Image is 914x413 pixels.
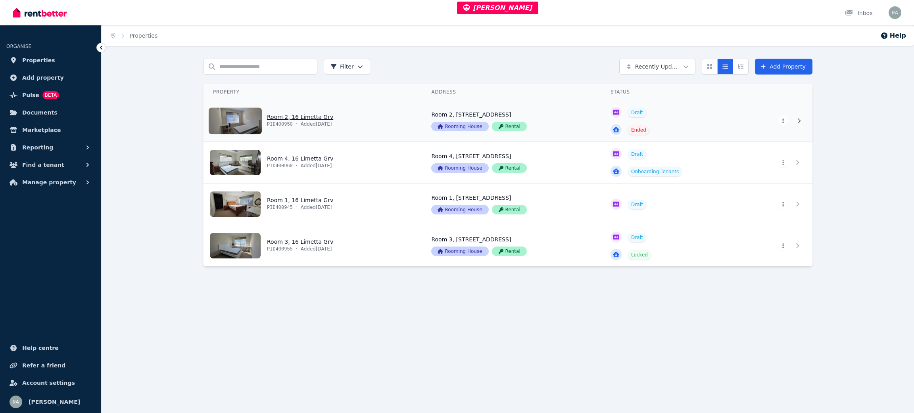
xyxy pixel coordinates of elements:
[204,100,422,141] a: View details for Room 2, 16 Limetta Grv
[204,225,422,266] a: View details for Room 3, 16 Limetta Grv
[422,225,601,266] a: View details for Room 3, 16 Limetta Grv
[755,59,812,75] a: Add Property
[845,9,873,17] div: Inbox
[130,33,158,39] a: Properties
[463,4,532,11] span: [PERSON_NAME]
[880,31,906,40] button: Help
[102,25,167,46] nav: Breadcrumb
[6,44,31,49] span: ORGANISE
[422,184,601,225] a: View details for Room 1, 16 Limetta Grv
[22,108,58,117] span: Documents
[635,63,680,71] span: Recently Updated
[22,378,75,388] span: Account settings
[6,70,95,86] a: Add property
[717,59,733,75] button: Compact list view
[22,125,61,135] span: Marketplace
[743,142,812,183] a: View details for Room 4, 16 Limetta Grv
[6,52,95,68] a: Properties
[324,59,370,75] button: Filter
[601,100,743,141] a: View details for Room 2, 16 Limetta Grv
[6,122,95,138] a: Marketplace
[889,6,901,19] img: Rochelle Alvarez
[778,199,789,209] button: More options
[204,84,422,100] th: Property
[619,59,695,75] button: Recently Updated
[22,55,55,65] span: Properties
[10,396,22,408] img: Rochelle Alvarez
[6,105,95,120] a: Documents
[6,140,95,155] button: Reporting
[6,157,95,173] button: Find a tenant
[601,142,743,183] a: View details for Room 4, 16 Limetta Grv
[743,184,812,225] a: View details for Room 1, 16 Limetta Grv
[702,59,718,75] button: Card view
[22,343,59,353] span: Help centre
[702,59,749,75] div: View options
[13,7,67,19] img: RentBetter
[778,241,789,250] button: More options
[6,340,95,356] a: Help centre
[204,184,422,225] a: View details for Room 1, 16 Limetta Grv
[6,174,95,190] button: Manage property
[22,73,64,82] span: Add property
[422,84,601,100] th: Address
[22,143,53,152] span: Reporting
[22,160,64,170] span: Find a tenant
[778,116,789,126] button: More options
[22,178,76,187] span: Manage property
[743,100,812,141] a: View details for Room 2, 16 Limetta Grv
[22,90,39,100] span: Pulse
[601,225,743,266] a: View details for Room 3, 16 Limetta Grv
[330,63,354,71] span: Filter
[601,184,743,225] a: View details for Room 1, 16 Limetta Grv
[422,100,601,141] a: View details for Room 2, 16 Limetta Grv
[6,375,95,391] a: Account settings
[42,91,59,99] span: BETA
[422,142,601,183] a: View details for Room 4, 16 Limetta Grv
[733,59,749,75] button: Expanded list view
[743,225,812,266] a: View details for Room 3, 16 Limetta Grv
[6,87,95,103] a: PulseBETA
[601,84,743,100] th: Status
[22,361,65,370] span: Refer a friend
[6,358,95,373] a: Refer a friend
[204,142,422,183] a: View details for Room 4, 16 Limetta Grv
[778,158,789,167] button: More options
[29,397,80,407] span: [PERSON_NAME]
